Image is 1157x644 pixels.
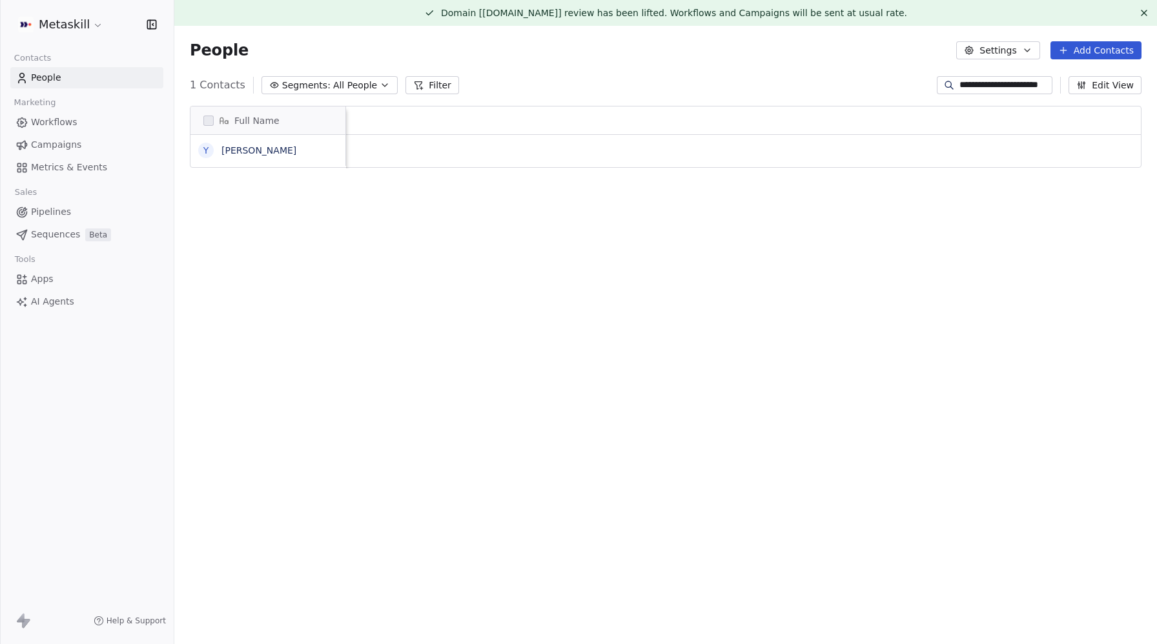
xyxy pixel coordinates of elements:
span: Full Name [234,114,280,127]
a: Help & Support [94,616,166,626]
span: Apps [31,272,54,286]
button: Add Contacts [1050,41,1142,59]
span: AI Agents [31,295,74,308]
a: Apps [10,268,163,290]
span: Segments: [282,79,331,92]
span: Help & Support [107,616,166,626]
button: Settings [956,41,1039,59]
span: Tools [9,250,41,269]
a: Workflows [10,112,163,133]
a: SequencesBeta [10,224,163,245]
span: Pipelines [31,205,71,219]
button: Metaskill [15,14,106,35]
span: Domain [[DOMAIN_NAME]] review has been lifted. Workflows and Campaigns will be sent at usual rate. [441,8,907,18]
span: Contacts [8,48,57,68]
button: Edit View [1069,76,1142,94]
span: Sales [9,183,43,202]
img: AVATAR%20METASKILL%20-%20Colori%20Positivo.png [18,17,34,32]
a: AI Agents [10,291,163,312]
span: Marketing [8,93,61,112]
span: Metaskill [39,16,90,33]
span: Beta [85,228,111,241]
div: Full Name [190,106,345,134]
a: [PERSON_NAME] [221,145,296,156]
span: People [31,71,61,85]
a: People [10,67,163,88]
span: Campaigns [31,138,81,152]
span: 1 Contacts [190,77,245,93]
span: All People [333,79,377,92]
span: Sequences [31,228,80,241]
iframe: Intercom live chat [1113,600,1144,631]
a: Campaigns [10,134,163,156]
span: Metrics & Events [31,161,107,174]
a: Pipelines [10,201,163,223]
span: People [190,41,249,60]
button: Filter [405,76,459,94]
a: Metrics & Events [10,157,163,178]
div: grid [190,135,346,642]
span: Workflows [31,116,77,129]
div: Y [203,144,209,157]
